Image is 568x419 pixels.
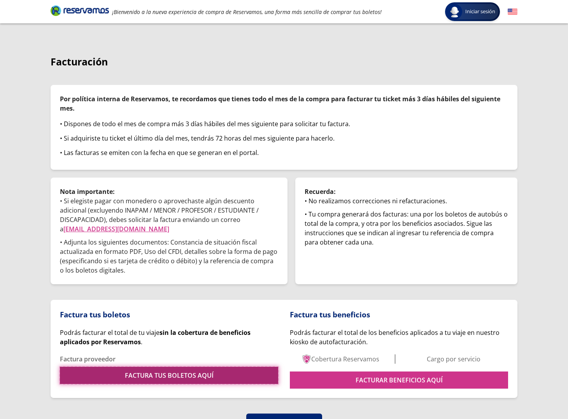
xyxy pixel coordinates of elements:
span: Iniciar sesión [462,8,498,16]
p: Cargo por servicio [427,354,480,364]
p: Cobertura Reservamos [311,354,379,364]
em: ¡Bienvenido a la nueva experiencia de compra de Reservamos, una forma más sencilla de comprar tus... [112,8,382,16]
p: • Si elegiste pagar con monedero o aprovechaste algún descuento adicional (excluyendo INAPAM / ME... [60,196,278,234]
div: • Dispones de todo el mes de compra más 3 días hábiles del mes siguiente para solicitar tu factura. [60,119,508,129]
p: • Adjunta los siguientes documentos: Constancia de situación fiscal actualizada en formato PDF, U... [60,238,278,275]
p: Factura tus beneficios [290,309,508,320]
a: FACTURAR BENEFICIOS AQUÍ [290,371,508,389]
div: . [60,328,278,347]
p: Por política interna de Reservamos, te recordamos que tienes todo el mes de la compra para factur... [60,94,508,113]
div: • Las facturas se emiten con la fecha en que se generan en el portal. [60,148,508,157]
div: • Tu compra generará dos facturas: una por los boletos de autobús o total de la compra, y otra po... [305,209,508,247]
a: Brand Logo [51,5,109,19]
p: Factura proveedor [60,354,278,364]
p: Nota importante: [60,187,278,196]
div: • No realizamos correcciones ni refacturaciones. [305,196,508,206]
span: Podrás facturar el total de tu viaje [60,328,251,346]
a: FACTURA TUS BOLETOS AQUÍ [60,367,278,384]
p: Factura tus boletos [60,309,278,320]
p: Podrás facturar el total de los beneficios aplicados a tu viaje en nuestro kiosko de autofacturac... [290,328,508,347]
p: Facturación [51,55,517,69]
button: English [508,7,517,17]
i: Brand Logo [51,5,109,16]
img: Basic service level [302,354,311,364]
a: [EMAIL_ADDRESS][DOMAIN_NAME] [63,225,169,233]
p: Recuerda: [305,187,508,196]
div: • Si adquiriste tu ticket el último día del mes, tendrás 72 horas del mes siguiente para hacerlo. [60,134,508,143]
